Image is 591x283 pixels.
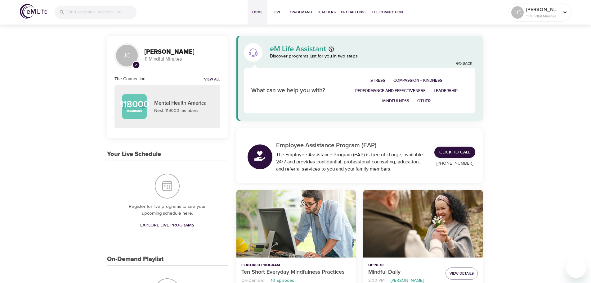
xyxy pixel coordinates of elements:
p: Mindful Daily [368,268,441,276]
span: The Connection [372,9,403,16]
span: Click to Call [439,148,470,156]
a: Explore Live Programs [138,220,197,231]
button: Stress [366,75,389,86]
span: Performance and Effectiveness [355,87,426,94]
span: Teachers [317,9,336,16]
a: Go Back [456,61,472,66]
h3: [PERSON_NAME] [144,48,220,56]
button: View Details [445,267,478,280]
span: On-Demand [290,9,312,16]
div: JC [511,6,524,19]
a: View all notifications [204,77,220,82]
p: Up Next [368,262,441,268]
div: The Employee Assistance Program (EAP) is free of charge, available 24/7 and provides confidential... [276,151,427,173]
button: Leadership [430,86,462,96]
h3: Your Live Schedule [107,151,161,158]
span: Stress [370,77,385,84]
button: Ten Short Everyday Mindfulness Practices [236,190,356,258]
h6: The Connection [114,75,146,82]
span: Compassion + Kindness [393,77,442,84]
span: 1% Challenge [341,9,367,16]
div: JC [114,43,139,68]
p: 11 Mindful Minutes [526,13,559,19]
button: Mindful Daily [363,190,483,258]
p: eM Life Assistant [270,45,326,53]
span: Live [270,9,285,16]
p: 11 Mindful Minutes [144,56,220,63]
h3: On-Demand Playlist [107,256,163,263]
p: Mental Health America [154,99,213,107]
a: Click to Call [434,147,475,158]
p: Discover programs just for you in two steps [270,53,476,60]
span: Explore Live Programs [140,221,194,229]
img: Your Live Schedule [155,174,180,199]
p: Next: 119000 members [154,107,213,114]
span: View Details [450,270,474,277]
button: Performance and Effectiveness [351,86,430,96]
iframe: Button to launch messaging window [566,258,586,278]
p: [PHONE_NUMBER] [434,160,475,167]
img: eM Life Assistant [248,48,258,57]
button: Mindfulness [378,96,413,106]
p: What can we help you with? [251,86,337,95]
span: Leadership [434,87,458,94]
img: logo [20,4,47,19]
span: Mindfulness [382,98,409,105]
p: Members [127,109,142,114]
button: Compassion + Kindness [389,75,446,86]
input: Find programs, teachers, etc... [68,6,137,19]
span: Home [250,9,265,16]
p: 118000 [120,100,149,109]
p: Register for live programs to see your upcoming schedule here. [119,203,215,217]
button: Other [413,96,435,106]
span: Other [417,98,431,105]
p: Ten Short Everyday Mindfulness Practices [241,268,351,276]
p: Featured Program [241,262,351,268]
p: Employee Assistance Program (EAP) [276,141,427,150]
p: [PERSON_NAME] [526,6,559,13]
